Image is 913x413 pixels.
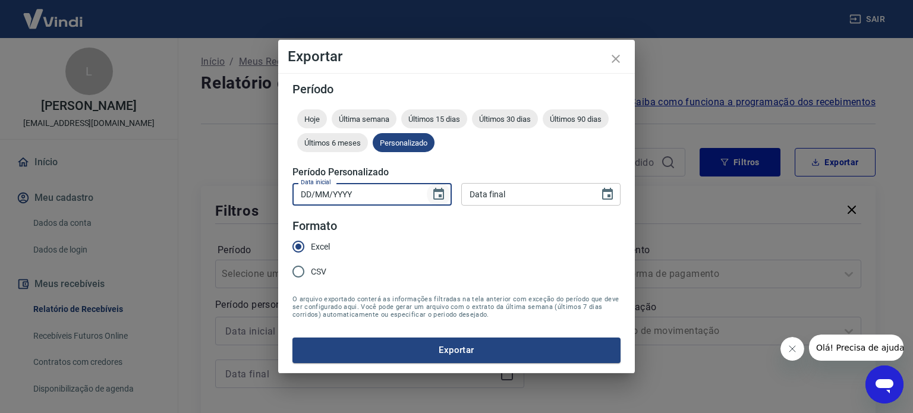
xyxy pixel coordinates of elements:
span: Hoje [297,115,327,124]
button: Exportar [292,338,621,362]
iframe: Mensagem da empresa [809,335,903,361]
span: O arquivo exportado conterá as informações filtradas na tela anterior com exceção do período que ... [292,295,621,319]
span: Última semana [332,115,396,124]
span: Últimos 15 dias [401,115,467,124]
div: Últimos 90 dias [543,109,609,128]
div: Personalizado [373,133,435,152]
div: Última semana [332,109,396,128]
h4: Exportar [288,49,625,64]
h5: Período [292,83,621,95]
h5: Período Personalizado [292,166,621,178]
span: Excel [311,241,330,253]
input: DD/MM/YYYY [461,183,591,205]
button: close [602,45,630,73]
div: Hoje [297,109,327,128]
button: Choose date [427,182,451,206]
span: Olá! Precisa de ajuda? [7,8,100,18]
div: Últimos 15 dias [401,109,467,128]
span: Personalizado [373,138,435,147]
div: Últimos 30 dias [472,109,538,128]
iframe: Botão para abrir a janela de mensagens [865,365,903,403]
button: Choose date [596,182,619,206]
input: DD/MM/YYYY [292,183,422,205]
span: Últimos 90 dias [543,115,609,124]
span: Últimos 6 meses [297,138,368,147]
label: Data inicial [301,178,331,187]
span: CSV [311,266,326,278]
span: Últimos 30 dias [472,115,538,124]
legend: Formato [292,217,337,235]
iframe: Fechar mensagem [780,337,804,361]
div: Últimos 6 meses [297,133,368,152]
